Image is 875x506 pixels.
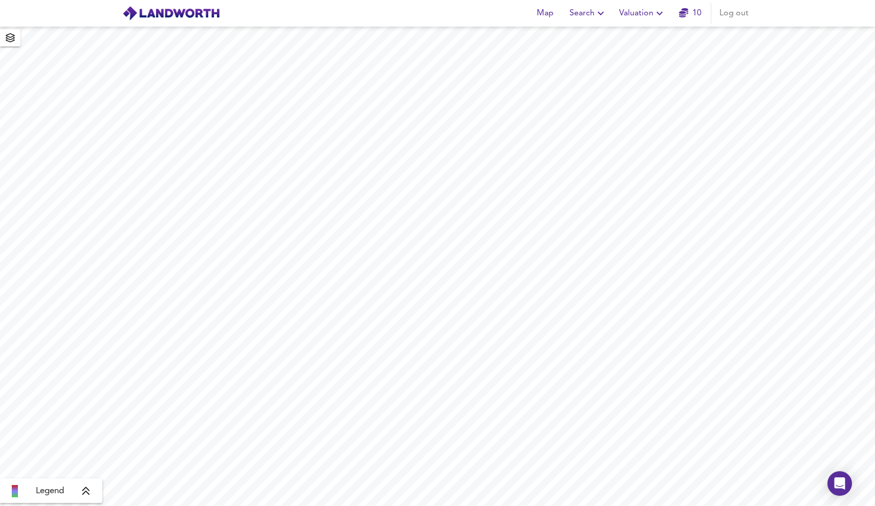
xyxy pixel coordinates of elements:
[679,6,702,20] a: 10
[36,485,64,497] span: Legend
[565,3,611,24] button: Search
[615,3,670,24] button: Valuation
[715,3,753,24] button: Log out
[674,3,707,24] button: 10
[719,6,749,20] span: Log out
[529,3,561,24] button: Map
[570,6,607,20] span: Search
[619,6,666,20] span: Valuation
[122,6,220,21] img: logo
[827,471,852,496] div: Open Intercom Messenger
[533,6,557,20] span: Map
